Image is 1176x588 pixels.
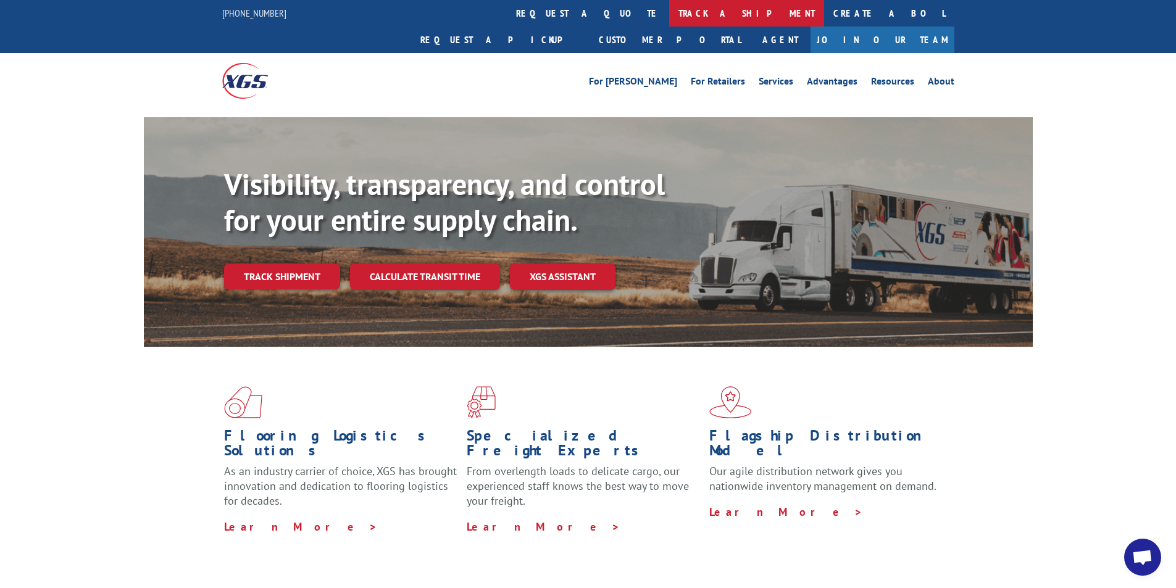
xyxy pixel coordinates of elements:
[589,77,677,90] a: For [PERSON_NAME]
[871,77,914,90] a: Resources
[590,27,750,53] a: Customer Portal
[224,263,340,289] a: Track shipment
[350,263,500,290] a: Calculate transit time
[1124,539,1161,576] div: Open chat
[750,27,811,53] a: Agent
[467,386,496,418] img: xgs-icon-focused-on-flooring-red
[759,77,793,90] a: Services
[807,77,857,90] a: Advantages
[709,505,863,519] a: Learn More >
[467,428,700,464] h1: Specialized Freight Experts
[691,77,745,90] a: For Retailers
[224,165,665,239] b: Visibility, transparency, and control for your entire supply chain.
[811,27,954,53] a: Join Our Team
[928,77,954,90] a: About
[224,428,457,464] h1: Flooring Logistics Solutions
[510,263,615,290] a: XGS ASSISTANT
[224,386,262,418] img: xgs-icon-total-supply-chain-intelligence-red
[709,428,943,464] h1: Flagship Distribution Model
[709,386,752,418] img: xgs-icon-flagship-distribution-model-red
[709,464,936,493] span: Our agile distribution network gives you nationwide inventory management on demand.
[224,520,378,534] a: Learn More >
[224,464,457,508] span: As an industry carrier of choice, XGS has brought innovation and dedication to flooring logistics...
[222,7,286,19] a: [PHONE_NUMBER]
[411,27,590,53] a: Request a pickup
[467,464,700,519] p: From overlength loads to delicate cargo, our experienced staff knows the best way to move your fr...
[467,520,620,534] a: Learn More >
